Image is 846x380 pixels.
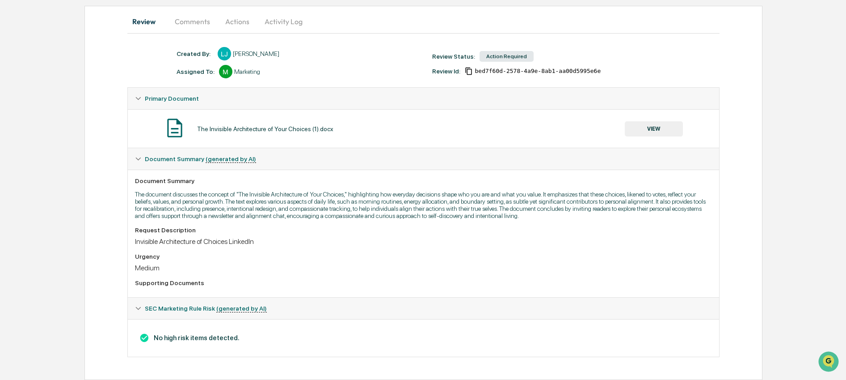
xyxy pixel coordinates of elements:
div: Assigned To: [177,68,215,75]
div: Medium [135,264,712,272]
img: 1746055101610-c473b297-6a78-478c-a979-82029cc54cd1 [9,68,25,85]
span: Document Summary [145,155,256,162]
div: 🗄️ [65,114,72,121]
div: Review Id: [432,68,460,75]
img: Document Icon [164,117,186,139]
div: Action Required [480,51,534,62]
button: Actions [217,11,257,32]
div: Primary Document [128,88,719,109]
div: Supporting Documents [135,279,712,286]
a: 🔎Data Lookup [5,126,60,142]
button: Activity Log [257,11,310,32]
div: [PERSON_NAME] [233,50,279,57]
button: VIEW [625,121,683,137]
div: Marketing [234,68,260,75]
span: SEC Marketing Rule Risk [145,305,267,312]
a: 🖐️Preclearance [5,109,61,125]
div: Document Summary (generated by AI) [128,319,719,357]
div: Document Summary (generated by AI) [128,148,719,170]
div: The Invisible Architecture of Your Choices (1).docx [197,125,333,132]
div: Document Summary [135,177,712,184]
div: Document Summary (generated by AI) [128,170,719,297]
div: Invisible Architecture of Choices LinkedIn [135,237,712,246]
div: Start new chat [30,68,147,77]
div: Primary Document [128,109,719,148]
div: M [219,65,232,78]
p: How can we help? [9,19,163,33]
iframe: Open customer support [817,350,842,375]
span: Attestations [74,113,111,122]
span: bed7f60d-2578-4a9e-8ab1-aa00d5995e6e [475,68,601,75]
a: 🗄️Attestations [61,109,114,125]
div: secondary tabs example [127,11,720,32]
u: (generated by AI) [206,155,256,163]
button: Comments [168,11,217,32]
button: Start new chat [152,71,163,82]
span: Primary Document [145,95,199,102]
div: Urgency [135,253,712,260]
u: (generated by AI) [216,305,267,312]
div: 🔎 [9,131,16,138]
div: Request Description [135,226,712,234]
div: LJ [218,47,231,60]
div: We're available if you need us! [30,77,113,85]
a: Powered byPylon [63,151,108,158]
div: Created By: ‎ ‎ [177,50,213,57]
div: Review Status: [432,53,475,60]
h3: No high risk items detected. [135,333,712,343]
p: The document discusses the concept of "The Invisible Architecture of Your Choices," highlighting ... [135,191,712,219]
button: Review [127,11,168,32]
span: Preclearance [18,113,58,122]
div: 🖐️ [9,114,16,121]
div: SEC Marketing Rule Risk (generated by AI) [128,298,719,319]
span: Data Lookup [18,130,56,139]
span: Pylon [89,152,108,158]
